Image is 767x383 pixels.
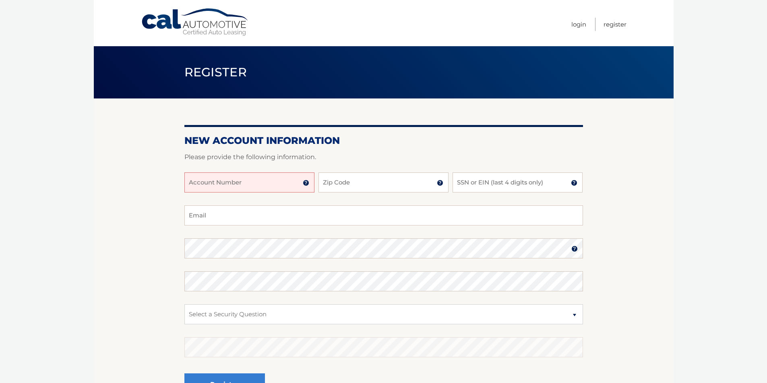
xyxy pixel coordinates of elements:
img: tooltip.svg [571,180,577,186]
span: Register [184,65,247,80]
img: tooltip.svg [571,246,578,252]
img: tooltip.svg [303,180,309,186]
a: Register [604,18,626,31]
h2: New Account Information [184,135,583,147]
input: Zip Code [318,172,449,193]
p: Please provide the following information. [184,152,583,163]
a: Login [571,18,586,31]
a: Cal Automotive [141,8,250,37]
input: Email [184,205,583,225]
img: tooltip.svg [437,180,443,186]
input: Account Number [184,172,314,193]
input: SSN or EIN (last 4 digits only) [453,172,583,193]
